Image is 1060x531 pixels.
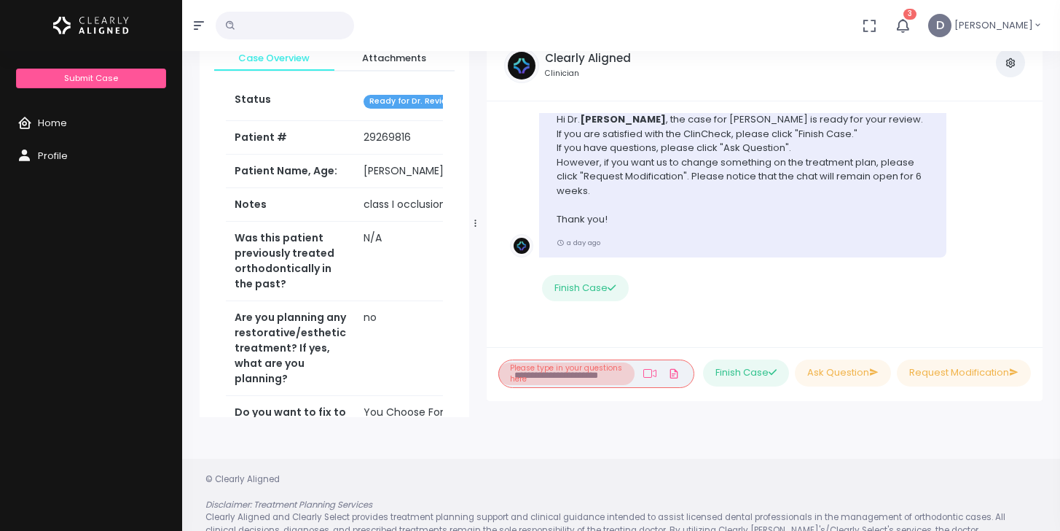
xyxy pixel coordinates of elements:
[226,120,355,155] th: Patient #
[954,18,1033,33] span: [PERSON_NAME]
[226,51,323,66] span: Case Overview
[355,155,479,188] td: [PERSON_NAME], 27
[226,188,355,222] th: Notes
[16,69,165,88] a: Submit Case
[226,222,355,301] th: Was this patient previously treated orthodontically in the past?
[355,301,479,396] td: no
[897,360,1031,387] button: Request Modification
[640,368,659,379] a: Add Loom Video
[928,14,951,37] span: D
[557,112,929,226] p: Hi Dr. , the case for [PERSON_NAME] is ready for your review. If you are satisfied with the ClinC...
[903,9,916,20] span: 3
[557,238,600,247] small: a day ago
[205,499,372,511] em: Disclaimer: Treatment Planning Services
[364,95,459,109] span: Ready for Dr. Review
[38,149,68,163] span: Profile
[355,121,479,155] td: 29269816
[226,396,355,476] th: Do you want to fix to Class 1 occlusion?
[703,360,789,387] button: Finish Case
[346,51,443,66] span: Attachments
[355,396,479,476] td: You Choose For Me - Follow Clearly Aligned Recommendations
[542,275,628,302] button: Finish Case
[498,113,1031,333] div: scrollable content
[545,52,631,65] h5: Clearly Aligned
[665,360,683,387] a: Add Files
[38,116,67,130] span: Home
[355,222,479,301] td: N/A
[226,155,355,188] th: Patient Name, Age:
[200,31,469,417] div: scrollable content
[795,360,891,387] button: Ask Question
[498,363,635,385] li: Please type in your questions here
[355,188,479,222] td: class I occlusion
[226,83,355,120] th: Status
[64,72,118,84] span: Submit Case
[53,10,129,41] img: Logo Horizontal
[580,112,666,126] b: [PERSON_NAME]
[226,301,355,396] th: Are you planning any restorative/esthetic treatment? If yes, what are you planning?
[545,68,631,80] small: Clinician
